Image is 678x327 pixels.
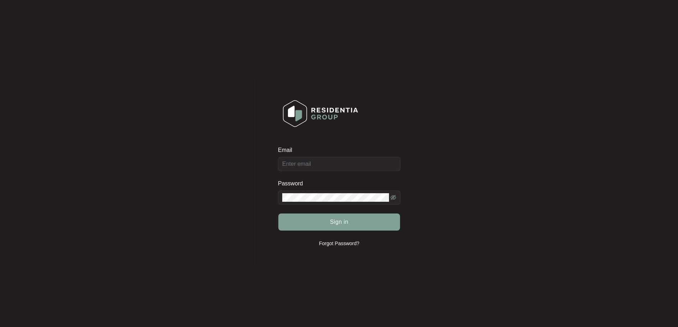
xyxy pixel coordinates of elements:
[330,218,348,226] span: Sign in
[319,240,359,247] p: Forgot Password?
[278,157,400,171] input: Email
[278,180,308,187] label: Password
[278,147,297,154] label: Email
[278,95,363,132] img: Login Logo
[390,195,396,200] span: eye-invisible
[282,193,389,202] input: Password
[278,213,400,231] button: Sign in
